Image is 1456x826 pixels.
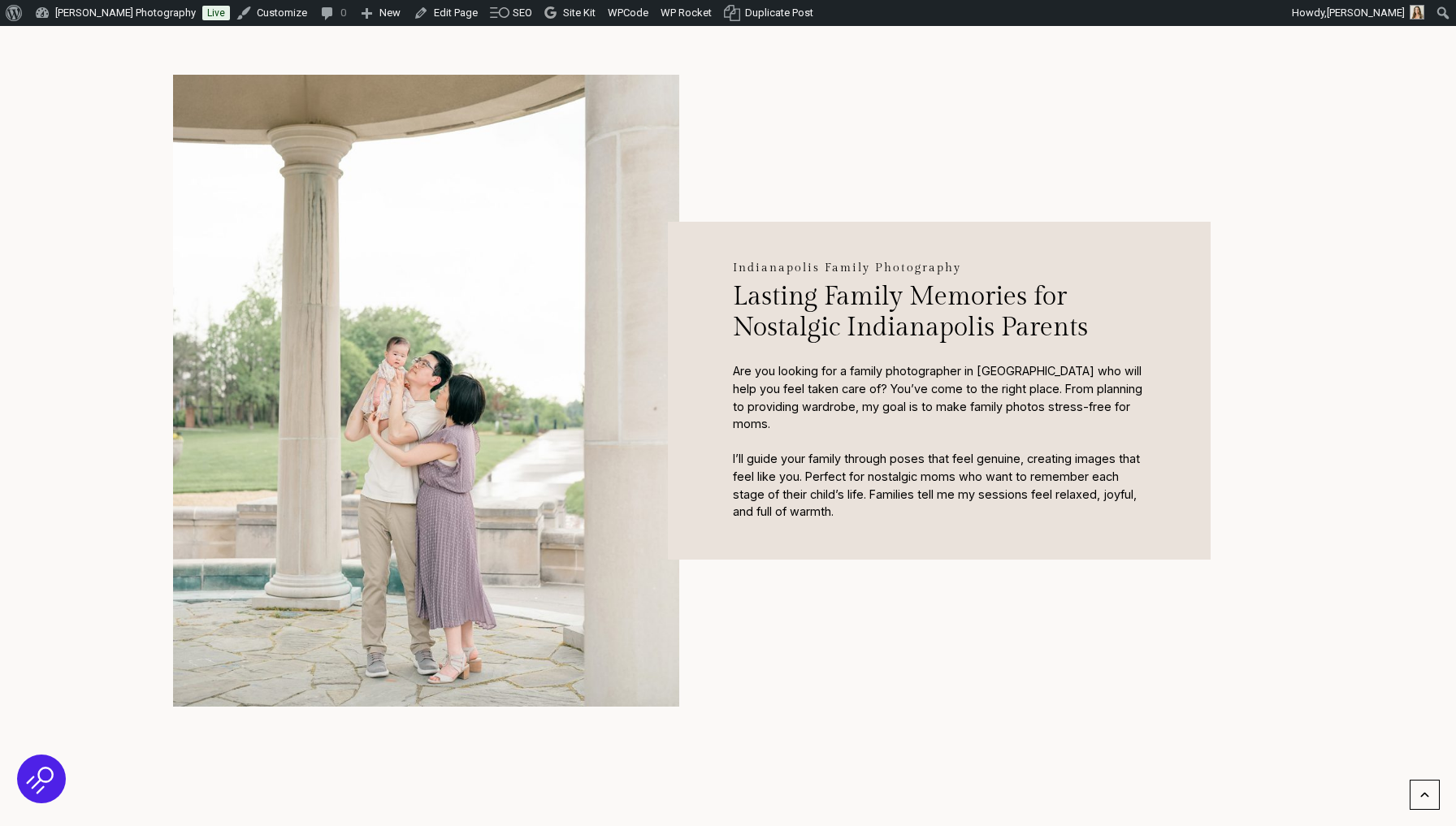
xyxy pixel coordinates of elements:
h2: Indianapolis Family Photography [733,261,1146,275]
span: Site Kit [563,6,596,19]
h3: Lasting Family Memories for Nostalgic Indianapolis Parents [733,281,1146,363]
a: Live [202,6,230,20]
p: Are you looking for a family photographer in [GEOGRAPHIC_DATA] who will help you feel taken care ... [733,362,1146,520]
img: Family holding baby under pavilion outdoors. [173,75,679,707]
a: Scroll to top [1410,780,1440,810]
span: [PERSON_NAME] [1327,6,1405,19]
